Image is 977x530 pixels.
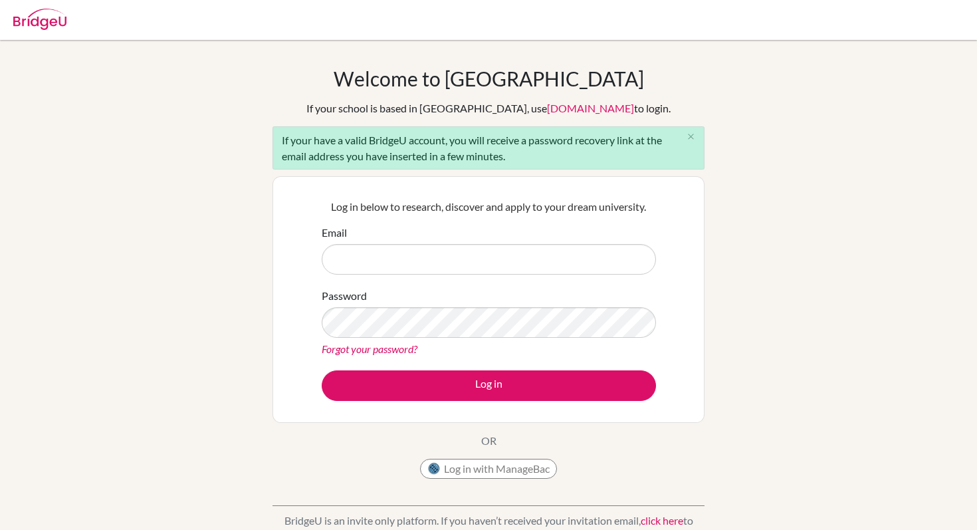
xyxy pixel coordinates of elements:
[322,288,367,304] label: Password
[547,102,634,114] a: [DOMAIN_NAME]
[306,100,671,116] div: If your school is based in [GEOGRAPHIC_DATA], use to login.
[272,126,705,170] div: If your have a valid BridgeU account, you will receive a password recovery link at the email addr...
[322,370,656,401] button: Log in
[322,342,417,355] a: Forgot your password?
[641,514,683,527] a: click here
[481,433,496,449] p: OR
[686,132,696,142] i: close
[322,225,347,241] label: Email
[420,459,557,479] button: Log in with ManageBac
[677,127,704,147] button: Close
[334,66,644,90] h1: Welcome to [GEOGRAPHIC_DATA]
[322,199,656,215] p: Log in below to research, discover and apply to your dream university.
[13,9,66,30] img: Bridge-U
